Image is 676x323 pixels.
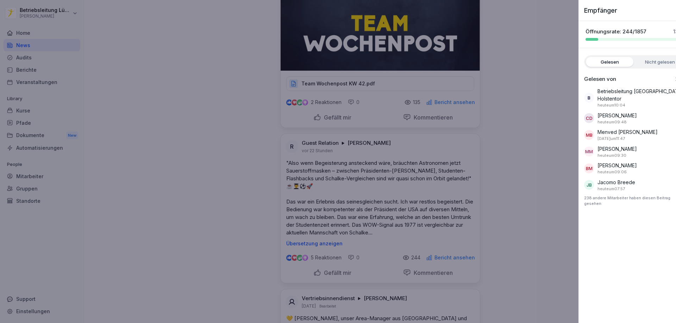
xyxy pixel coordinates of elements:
label: Gelesen [586,57,633,67]
p: 13. Oktober 2025 um 09:30 [597,153,626,159]
div: MM [584,147,594,156]
p: 13. Oktober 2025 um 09:06 [597,169,627,175]
div: B [584,93,594,103]
p: 12. Oktober 2025 um 11:47 [597,136,625,142]
p: 13. Oktober 2025 um 07:57 [597,186,625,192]
p: [PERSON_NAME] [597,112,637,119]
p: Empfänger [584,6,617,15]
div: JB [584,180,594,190]
p: Öffnungsrate: 244/1857 [586,28,646,35]
p: Jacomo Breede [597,179,635,186]
p: [PERSON_NAME] [597,162,637,169]
p: 13. Oktober 2025 um 09:48 [597,119,627,125]
p: Menved [PERSON_NAME] [597,128,658,136]
p: [PERSON_NAME] [597,145,637,153]
div: CD [584,113,594,123]
div: MB [584,130,594,140]
div: BM [584,163,594,173]
p: 13. Oktober 2025 um 10:04 [597,102,625,108]
p: Gelesen von [584,76,616,83]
